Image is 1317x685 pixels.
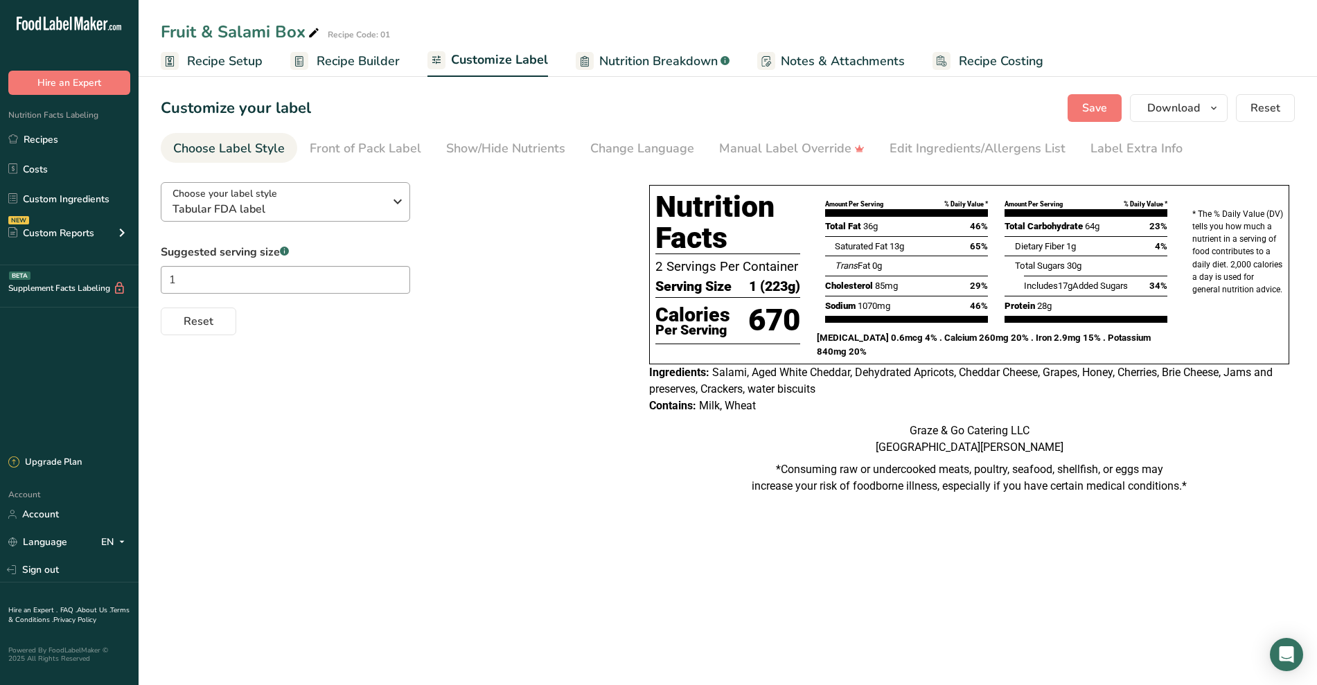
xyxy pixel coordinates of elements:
[310,139,421,158] div: Front of Pack Label
[781,52,905,71] span: Notes & Attachments
[817,331,1176,359] p: [MEDICAL_DATA] 0.6mcg 4% . Calcium 260mg 20% . Iron 2.9mg 15% . Potassium 840mg 20%
[328,28,390,41] div: Recipe Code: 01
[1124,199,1167,209] div: % Daily Value *
[161,97,311,120] h1: Customize your label
[970,299,988,313] span: 46%
[1250,100,1280,116] span: Reset
[872,260,882,271] span: 0g
[757,46,905,77] a: Notes & Attachments
[1005,301,1035,311] span: Protein
[451,51,548,69] span: Customize Label
[835,260,870,271] span: Fat
[8,226,94,240] div: Custom Reports
[655,276,732,297] span: Serving Size
[959,52,1043,71] span: Recipe Costing
[858,301,890,311] span: 1070mg
[576,46,730,77] a: Nutrition Breakdown
[1067,260,1081,271] span: 30g
[173,139,285,158] div: Choose Label Style
[161,19,322,44] div: Fruit & Salami Box
[317,52,400,71] span: Recipe Builder
[1005,221,1083,231] span: Total Carbohydrate
[970,240,988,253] span: 65%
[825,221,861,231] span: Total Fat
[863,221,878,231] span: 36g
[655,305,730,326] p: Calories
[1037,301,1052,311] span: 28g
[655,325,730,336] p: Per Serving
[1015,241,1064,251] span: Dietary Fiber
[1068,94,1122,122] button: Save
[60,605,77,615] a: FAQ .
[1155,240,1167,253] span: 4%
[875,281,898,291] span: 85mg
[1147,100,1200,116] span: Download
[1058,281,1072,291] span: 17g
[835,260,858,271] i: Trans
[749,276,800,297] span: 1 (223g)
[1149,279,1167,293] span: 34%
[599,52,718,71] span: Nutrition Breakdown
[427,44,548,78] a: Customize Label
[173,186,277,201] span: Choose your label style
[655,191,800,254] h1: Nutrition Facts
[161,244,410,260] label: Suggested serving size
[1090,139,1183,158] div: Label Extra Info
[77,605,110,615] a: About Us .
[825,301,856,311] span: Sodium
[825,281,873,291] span: Cholesterol
[835,241,887,251] span: Saturated Fat
[748,298,800,344] p: 670
[1085,221,1099,231] span: 64g
[187,52,263,71] span: Recipe Setup
[8,456,82,470] div: Upgrade Plan
[53,615,96,625] a: Privacy Policy
[970,279,988,293] span: 29%
[161,46,263,77] a: Recipe Setup
[1270,638,1303,671] div: Open Intercom Messenger
[649,366,709,379] span: Ingredients:
[9,272,30,280] div: BETA
[649,422,1289,456] div: Graze & Go Catering LLC [GEOGRAPHIC_DATA][PERSON_NAME]
[8,605,58,615] a: Hire an Expert .
[8,646,130,663] div: Powered By FoodLabelMaker © 2025 All Rights Reserved
[1015,260,1065,271] span: Total Sugars
[1082,100,1107,116] span: Save
[1192,208,1283,296] p: * The % Daily Value (DV) tells you how much a nutrient in a serving of food contributes to a dail...
[1130,94,1228,122] button: Download
[719,139,865,158] div: Manual Label Override
[890,241,904,251] span: 13g
[8,216,29,224] div: NEW
[8,71,130,95] button: Hire an Expert
[970,220,988,233] span: 46%
[8,605,130,625] a: Terms & Conditions .
[1005,199,1063,209] div: Amount Per Serving
[932,46,1043,77] a: Recipe Costing
[649,461,1289,495] p: *Consuming raw or undercooked meats, poultry, seafood, shellfish, or eggs may increase your risk ...
[290,46,400,77] a: Recipe Builder
[161,308,236,335] button: Reset
[590,139,694,158] div: Change Language
[1236,94,1295,122] button: Reset
[649,399,696,412] span: Contains:
[649,366,1273,395] span: Salami, Aged White Cheddar, Dehydrated Apricots, Cheddar Cheese, Grapes, Honey, Cherries, Brie Ch...
[8,530,67,554] a: Language
[699,399,756,412] span: Milk, Wheat
[173,201,384,217] span: Tabular FDA label
[1066,241,1076,251] span: 1g
[184,313,213,330] span: Reset
[161,182,410,222] button: Choose your label style Tabular FDA label
[944,199,988,209] div: % Daily Value *
[825,199,883,209] div: Amount Per Serving
[655,257,800,276] p: 2 Servings Per Container
[1024,281,1128,291] span: Includes Added Sugars
[446,139,565,158] div: Show/Hide Nutrients
[890,139,1066,158] div: Edit Ingredients/Allergens List
[1149,220,1167,233] span: 23%
[101,534,130,551] div: EN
